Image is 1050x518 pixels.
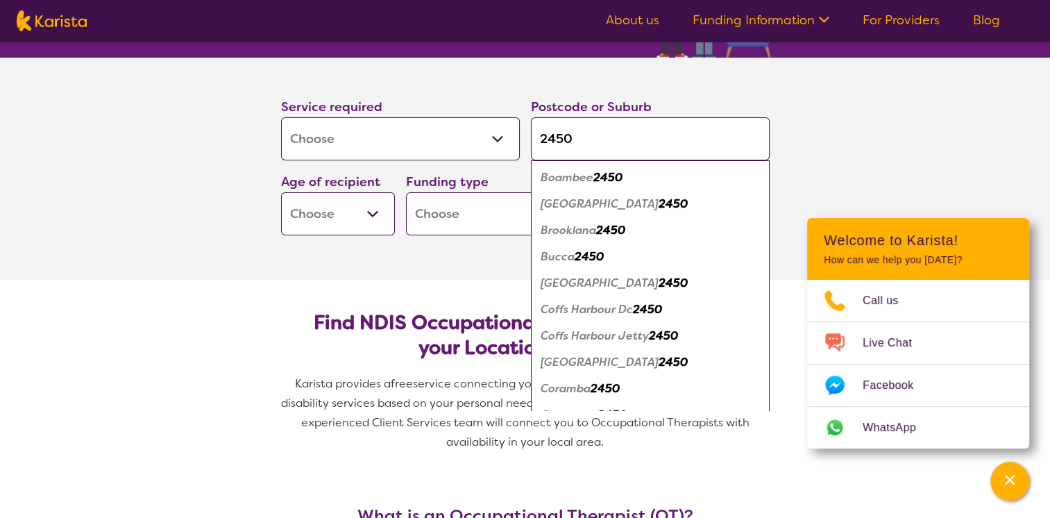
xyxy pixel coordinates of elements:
[538,270,763,296] div: Coffs Harbour 2450
[649,328,678,343] em: 2450
[541,223,596,237] em: Brooklana
[596,223,625,237] em: 2450
[538,244,763,270] div: Bucca 2450
[824,254,1013,266] p: How can we help you [DATE]?
[538,191,763,217] div: Bonville 2450
[541,249,575,264] em: Bucca
[863,12,940,28] a: For Providers
[541,197,659,211] em: [GEOGRAPHIC_DATA]
[541,302,633,317] em: Coffs Harbour Dc
[606,12,659,28] a: About us
[538,165,763,191] div: Boambee 2450
[598,408,627,422] em: 2450
[531,117,770,160] input: Type
[538,323,763,349] div: Coffs Harbour Jetty 2450
[541,408,598,422] em: Glenreagh
[406,174,489,190] label: Funding type
[541,381,591,396] em: Coramba
[538,376,763,402] div: Coramba 2450
[973,12,1000,28] a: Blog
[391,376,413,391] span: free
[541,355,659,369] em: [GEOGRAPHIC_DATA]
[990,462,1029,501] button: Channel Menu
[863,290,915,311] span: Call us
[693,12,829,28] a: Funding Information
[659,355,688,369] em: 2450
[807,218,1029,449] div: Channel Menu
[824,232,1013,249] h2: Welcome to Karista!
[281,376,772,449] span: service connecting you with Occupational Therapists and other disability services based on your p...
[292,310,759,360] h2: Find NDIS Occupational Therapists based on your Location & Needs
[531,99,652,115] label: Postcode or Suburb
[17,10,87,31] img: Karista logo
[538,349,763,376] div: Coffs Harbour Plaza 2450
[659,276,688,290] em: 2450
[541,276,659,290] em: [GEOGRAPHIC_DATA]
[863,333,929,353] span: Live Chat
[538,402,763,428] div: Glenreagh 2450
[591,381,620,396] em: 2450
[593,170,623,185] em: 2450
[541,170,593,185] em: Boambee
[281,174,380,190] label: Age of recipient
[633,302,662,317] em: 2450
[863,375,930,396] span: Facebook
[538,217,763,244] div: Brooklana 2450
[538,296,763,323] div: Coffs Harbour Dc 2450
[807,407,1029,449] a: Web link opens in a new tab.
[807,280,1029,449] ul: Choose channel
[659,197,688,211] em: 2450
[575,249,604,264] em: 2450
[295,376,391,391] span: Karista provides a
[281,99,382,115] label: Service required
[541,328,649,343] em: Coffs Harbour Jetty
[863,417,933,438] span: WhatsApp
